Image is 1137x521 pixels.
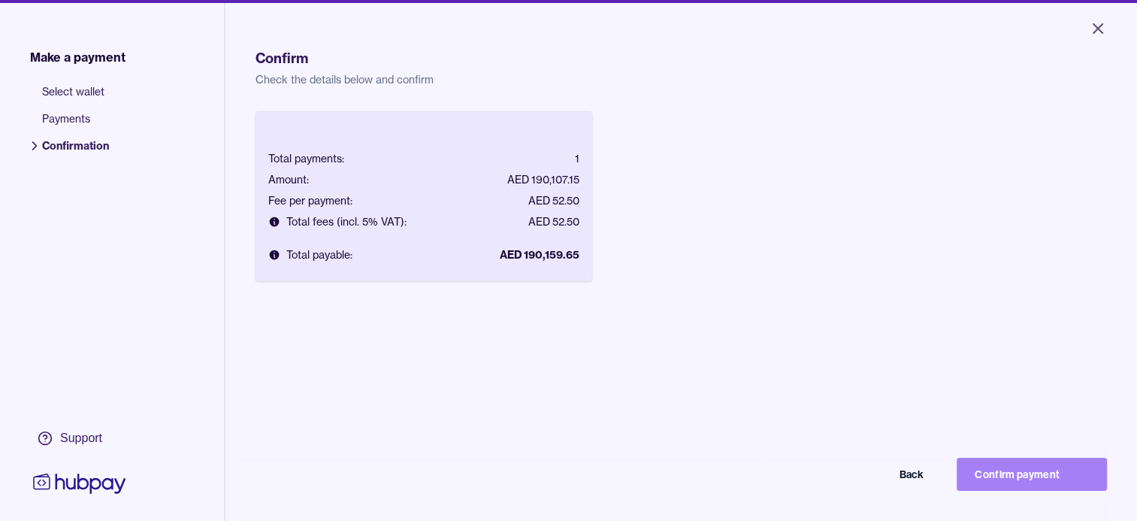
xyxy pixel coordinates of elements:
[42,111,109,138] span: Payments
[957,458,1107,491] button: Confirm payment
[268,172,309,187] div: Amount:
[268,193,352,208] div: Fee per payment:
[528,214,579,229] div: AED 52.50
[500,247,579,262] div: AED 190,159.65
[268,247,352,262] div: Total payable:
[256,72,1107,87] p: Check the details below and confirm
[791,458,942,491] button: Back
[268,151,344,166] div: Total payments:
[507,172,579,187] div: AED 190,107.15
[268,214,407,229] div: Total fees (incl. 5% VAT):
[42,138,109,165] span: Confirmation
[256,48,1107,69] h1: Confirm
[575,151,579,166] div: 1
[30,423,129,454] a: Support
[1071,12,1125,45] button: Close
[42,84,109,111] span: Select wallet
[528,193,579,208] div: AED 52.50
[60,430,102,447] div: Support
[30,48,125,66] span: Make a payment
